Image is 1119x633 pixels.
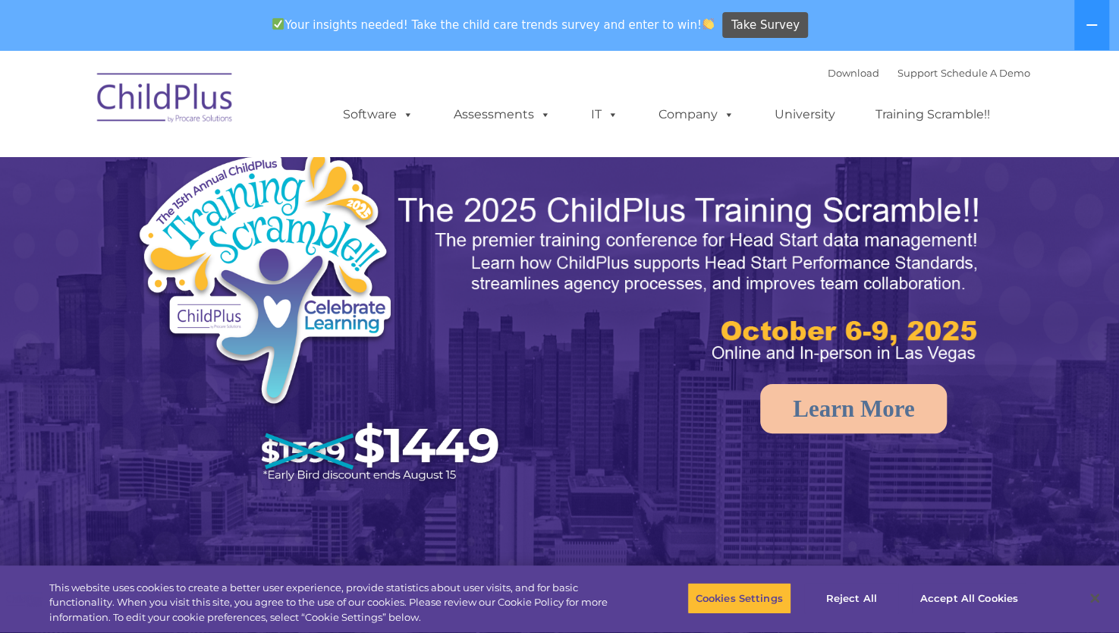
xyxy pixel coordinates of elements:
a: Schedule A Demo [941,67,1030,79]
a: Learn More [760,384,947,433]
button: Close [1078,581,1111,615]
a: Company [643,99,750,130]
img: ChildPlus by Procare Solutions [90,62,241,138]
img: 👏 [703,18,714,30]
a: IT [576,99,633,130]
div: This website uses cookies to create a better user experience, provide statistics about user visit... [49,581,615,625]
a: University [759,99,850,130]
span: Phone number [211,162,275,174]
span: Your insights needed! Take the child care trends survey and enter to win! [266,10,721,39]
span: Take Survey [731,12,800,39]
button: Cookies Settings [687,582,791,614]
a: Software [328,99,429,130]
span: Last name [211,100,257,112]
font: | [828,67,1030,79]
a: Download [828,67,879,79]
button: Accept All Cookies [912,582,1026,614]
button: Reject All [804,582,899,614]
a: Take Survey [722,12,808,39]
a: Assessments [438,99,566,130]
img: ✅ [272,18,284,30]
a: Training Scramble!! [860,99,1005,130]
a: Support [897,67,938,79]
